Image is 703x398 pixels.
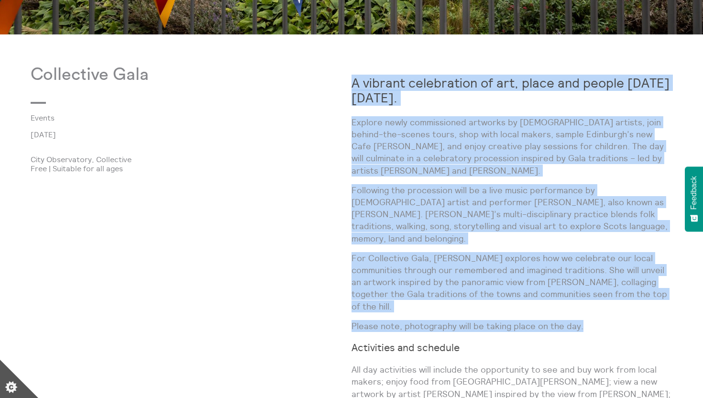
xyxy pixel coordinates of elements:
[31,113,336,122] a: Events
[351,184,672,244] p: Following the procession will be a live music performance by [DEMOGRAPHIC_DATA] artist and perfor...
[351,341,460,354] strong: Activities and schedule
[351,252,672,312] p: For Collective Gala, [PERSON_NAME] explores how we celebrate our local communities through our re...
[31,155,351,164] p: City Observatory, Collective
[685,166,703,232] button: Feedback - Show survey
[31,164,351,173] p: Free | Suitable for all ages
[31,65,351,85] p: Collective Gala
[351,116,672,177] p: Explore newly commissioned artworks by [DEMOGRAPHIC_DATA] artists, join behind-the-scenes tours, ...
[31,130,351,139] p: [DATE]
[351,75,670,106] strong: A vibrant celebration of art, place and people [DATE][DATE].
[351,320,672,332] p: Please note, photography will be taking place on the day.
[690,176,698,210] span: Feedback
